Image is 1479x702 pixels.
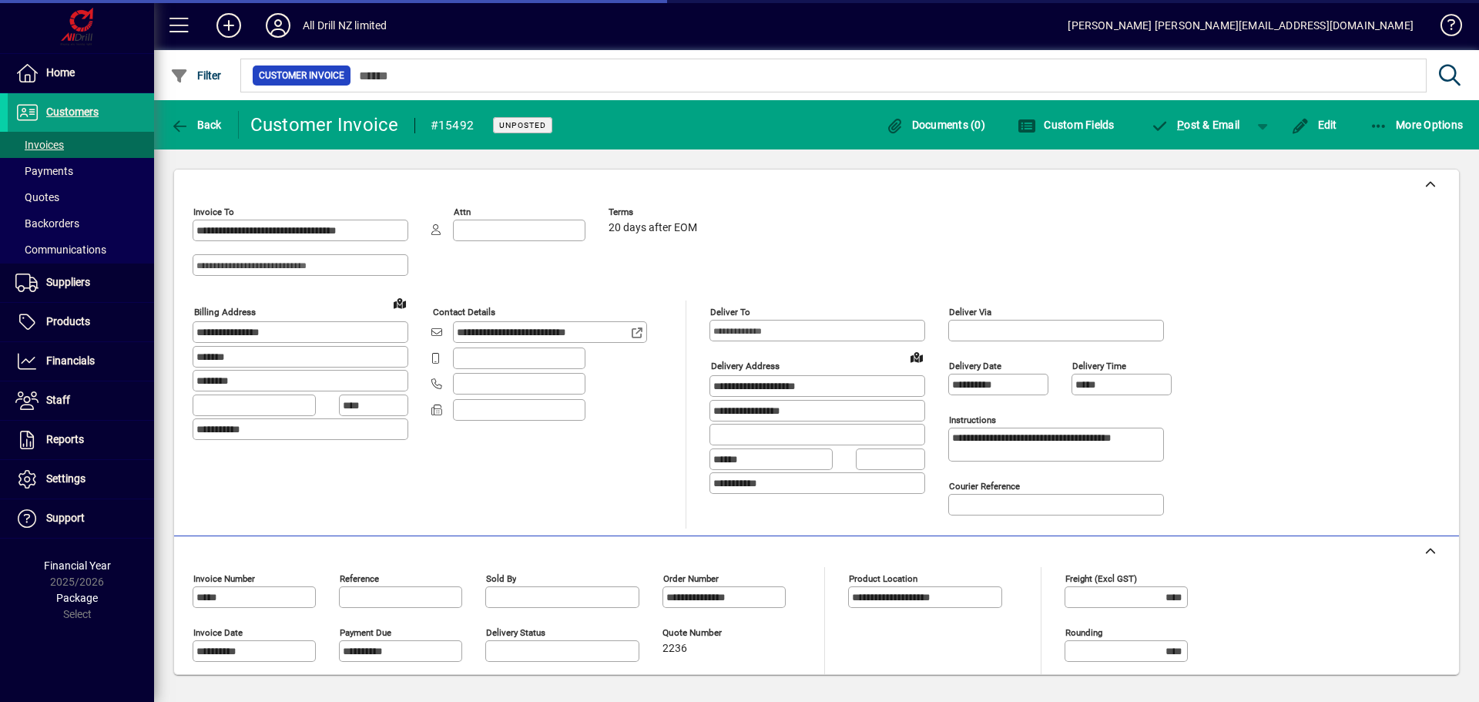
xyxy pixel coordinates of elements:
[193,627,243,638] mat-label: Invoice date
[193,207,234,217] mat-label: Invoice To
[387,291,412,315] a: View on map
[1143,111,1248,139] button: Post & Email
[1014,111,1118,139] button: Custom Fields
[170,69,222,82] span: Filter
[44,559,111,572] span: Financial Year
[8,342,154,381] a: Financials
[949,415,996,425] mat-label: Instructions
[1366,111,1467,139] button: More Options
[46,394,70,406] span: Staff
[1291,119,1337,131] span: Edit
[431,113,475,138] div: #15492
[1018,119,1115,131] span: Custom Fields
[166,62,226,89] button: Filter
[250,113,399,137] div: Customer Invoice
[1287,111,1341,139] button: Edit
[8,303,154,341] a: Products
[46,106,99,118] span: Customers
[8,381,154,420] a: Staff
[8,158,154,184] a: Payments
[1068,13,1414,38] div: [PERSON_NAME] [PERSON_NAME][EMAIL_ADDRESS][DOMAIN_NAME]
[46,66,75,79] span: Home
[1177,119,1184,131] span: P
[303,13,387,38] div: All Drill NZ limited
[662,628,755,638] span: Quote number
[949,361,1001,371] mat-label: Delivery date
[46,354,95,367] span: Financials
[885,119,985,131] span: Documents (0)
[46,433,84,445] span: Reports
[46,512,85,524] span: Support
[8,210,154,237] a: Backorders
[8,54,154,92] a: Home
[949,307,991,317] mat-label: Deliver via
[8,421,154,459] a: Reports
[15,217,79,230] span: Backorders
[340,573,379,584] mat-label: Reference
[8,264,154,302] a: Suppliers
[881,111,989,139] button: Documents (0)
[1065,573,1137,584] mat-label: Freight (excl GST)
[663,573,719,584] mat-label: Order number
[46,315,90,327] span: Products
[15,165,73,177] span: Payments
[46,472,86,485] span: Settings
[15,139,64,151] span: Invoices
[259,68,344,83] span: Customer Invoice
[609,222,697,234] span: 20 days after EOM
[710,307,750,317] mat-label: Deliver To
[204,12,253,39] button: Add
[253,12,303,39] button: Profile
[15,244,106,256] span: Communications
[849,573,917,584] mat-label: Product location
[15,191,59,203] span: Quotes
[46,276,90,288] span: Suppliers
[8,184,154,210] a: Quotes
[609,207,701,217] span: Terms
[454,207,471,217] mat-label: Attn
[1370,119,1464,131] span: More Options
[499,120,546,130] span: Unposted
[8,499,154,538] a: Support
[1065,627,1102,638] mat-label: Rounding
[193,573,255,584] mat-label: Invoice number
[166,111,226,139] button: Back
[56,592,98,604] span: Package
[1151,119,1240,131] span: ost & Email
[486,573,516,584] mat-label: Sold by
[154,111,239,139] app-page-header-button: Back
[949,481,1020,492] mat-label: Courier Reference
[8,460,154,499] a: Settings
[1429,3,1460,53] a: Knowledge Base
[662,643,687,655] span: 2236
[8,237,154,263] a: Communications
[904,344,929,369] a: View on map
[486,627,545,638] mat-label: Delivery status
[1072,361,1126,371] mat-label: Delivery time
[340,627,391,638] mat-label: Payment due
[8,132,154,158] a: Invoices
[170,119,222,131] span: Back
